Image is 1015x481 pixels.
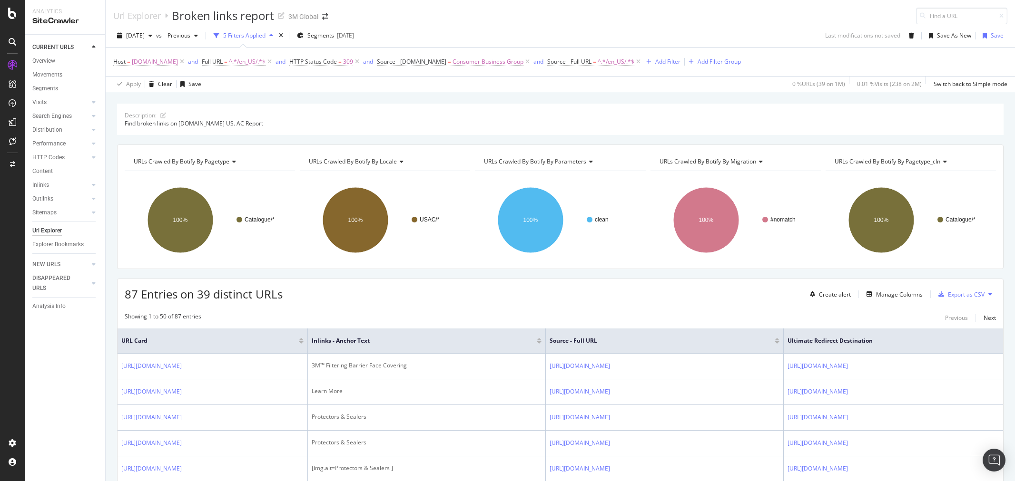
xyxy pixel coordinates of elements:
div: and [363,58,373,66]
span: URLs Crawled By Botify By pagetype [134,157,229,165]
button: and [188,57,198,66]
div: Analytics [32,8,98,16]
button: Add Filter [642,56,680,67]
div: Protectors & Sealers [312,413,542,421]
div: Apply [126,80,141,88]
button: Next [984,312,996,324]
div: and [276,58,286,66]
div: DISAPPEARED URLS [32,273,80,293]
h4: URLs Crawled By Botify By locale [307,154,462,169]
button: Save [177,77,201,92]
svg: A chart. [300,179,469,261]
span: ^.*/en_US/.*$ [598,55,634,68]
span: HTTP Status Code [289,58,337,66]
div: Save [188,80,201,88]
div: Open Intercom Messenger [983,449,1005,471]
text: 100% [173,217,188,223]
span: Ultimate Redirect Destination [788,337,985,345]
div: Next [984,314,996,322]
svg: A chart. [826,179,995,261]
a: Performance [32,139,89,149]
a: [URL][DOMAIN_NAME] [550,438,610,448]
svg: A chart. [475,179,644,261]
div: NEW URLS [32,260,60,269]
span: Inlinks - Anchor Text [312,337,522,345]
text: clean [595,216,609,223]
span: URLs Crawled By Botify By locale [309,157,397,165]
text: 100% [874,217,888,223]
div: SiteCrawler [32,16,98,27]
div: Inlinks [32,180,49,190]
a: [URL][DOMAIN_NAME] [121,361,182,371]
div: 3M™ Filtering Barrier Face Covering [312,361,542,370]
a: [URL][DOMAIN_NAME] [550,361,610,371]
button: [DATE] [113,28,156,43]
a: NEW URLS [32,260,89,269]
text: 100% [699,217,713,223]
div: and [533,58,543,66]
div: Overview [32,56,55,66]
span: vs [156,31,164,39]
div: Movements [32,70,62,80]
div: Manage Columns [876,290,923,298]
a: [URL][DOMAIN_NAME] [550,413,610,422]
text: 100% [348,217,363,223]
div: Protectors & Sealers [312,438,542,447]
span: Source - Full URL [550,337,760,345]
div: [DATE] [337,31,354,39]
a: [URL][DOMAIN_NAME] [121,413,182,422]
div: [img.alt=Protectors & Sealers ] [312,464,542,472]
a: [URL][DOMAIN_NAME] [788,438,848,448]
text: Catalogue/* [946,216,976,223]
div: Outlinks [32,194,53,204]
button: 5 Filters Applied [210,28,277,43]
button: Previous [164,28,202,43]
a: CURRENT URLS [32,42,89,52]
span: Host [113,58,126,66]
h4: URLs Crawled By Botify By migration [658,154,812,169]
button: Save As New [925,28,971,43]
a: Movements [32,70,99,80]
a: [URL][DOMAIN_NAME] [121,464,182,473]
button: and [276,57,286,66]
div: and [188,58,198,66]
div: Url Explorer [113,10,161,21]
text: 100% [523,217,538,223]
text: USAC/* [420,216,440,223]
div: Content [32,166,53,176]
a: Sitemaps [32,208,89,218]
span: ^.*/en_US/.*$ [229,55,266,68]
span: URL Card [121,337,296,345]
div: Create alert [819,290,851,298]
span: Previous [164,31,190,39]
div: Distribution [32,125,62,135]
a: Overview [32,56,99,66]
span: = [127,58,130,66]
span: URLs Crawled By Botify By parameters [484,157,586,165]
button: Save [979,28,1004,43]
a: Segments [32,84,99,94]
svg: A chart. [650,179,819,261]
a: Search Engines [32,111,89,121]
div: Save As New [937,31,971,39]
button: and [363,57,373,66]
div: Save [991,31,1004,39]
span: 2025 Aug. 10th [126,31,145,39]
span: Source - [DOMAIN_NAME] [377,58,446,66]
a: [URL][DOMAIN_NAME] [788,387,848,396]
div: Sitemaps [32,208,57,218]
div: 0 % URLs ( 39 on 1M ) [792,80,845,88]
a: Analysis Info [32,301,99,311]
span: Full URL [202,58,223,66]
div: Url Explorer [32,226,62,236]
a: [URL][DOMAIN_NAME] [121,438,182,448]
text: #nomatch [770,216,796,223]
div: A chart. [125,179,294,261]
span: = [224,58,227,66]
div: times [277,31,285,40]
a: Visits [32,97,89,107]
button: Segments[DATE] [293,28,358,43]
div: arrow-right-arrow-left [322,13,328,20]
